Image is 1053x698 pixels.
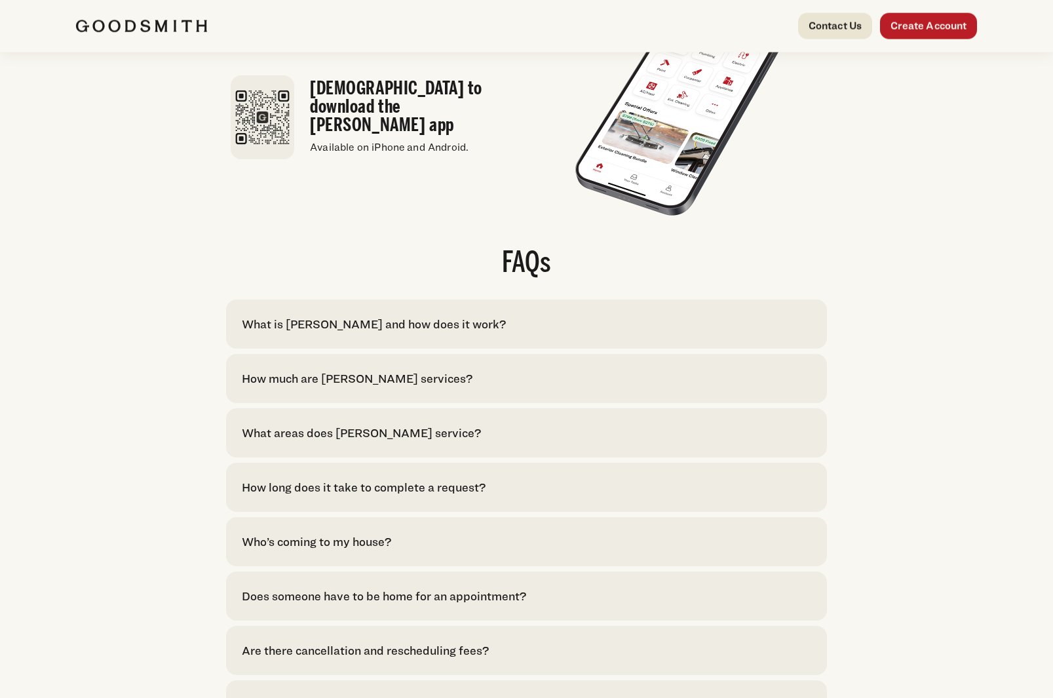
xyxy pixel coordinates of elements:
img: Goodsmith app download QR code [231,75,295,159]
div: Does someone have to be home for an appointment? [242,587,526,605]
div: What is [PERSON_NAME] and how does it work? [242,315,506,333]
img: Goodsmith [76,20,207,33]
div: What areas does [PERSON_NAME] service? [242,424,481,442]
a: Create Account [880,13,977,39]
a: Contact Us [798,13,873,39]
p: Available on iPhone and Android. [310,140,513,155]
h3: [DEMOGRAPHIC_DATA] to download the [PERSON_NAME] app [310,79,513,134]
div: How long does it take to complete a request? [242,478,486,496]
div: How much are [PERSON_NAME] services? [242,370,472,387]
div: Who’s coming to my house? [242,533,391,551]
h2: FAQs [226,250,827,279]
div: Are there cancellation and rescheduling fees? [242,642,489,659]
